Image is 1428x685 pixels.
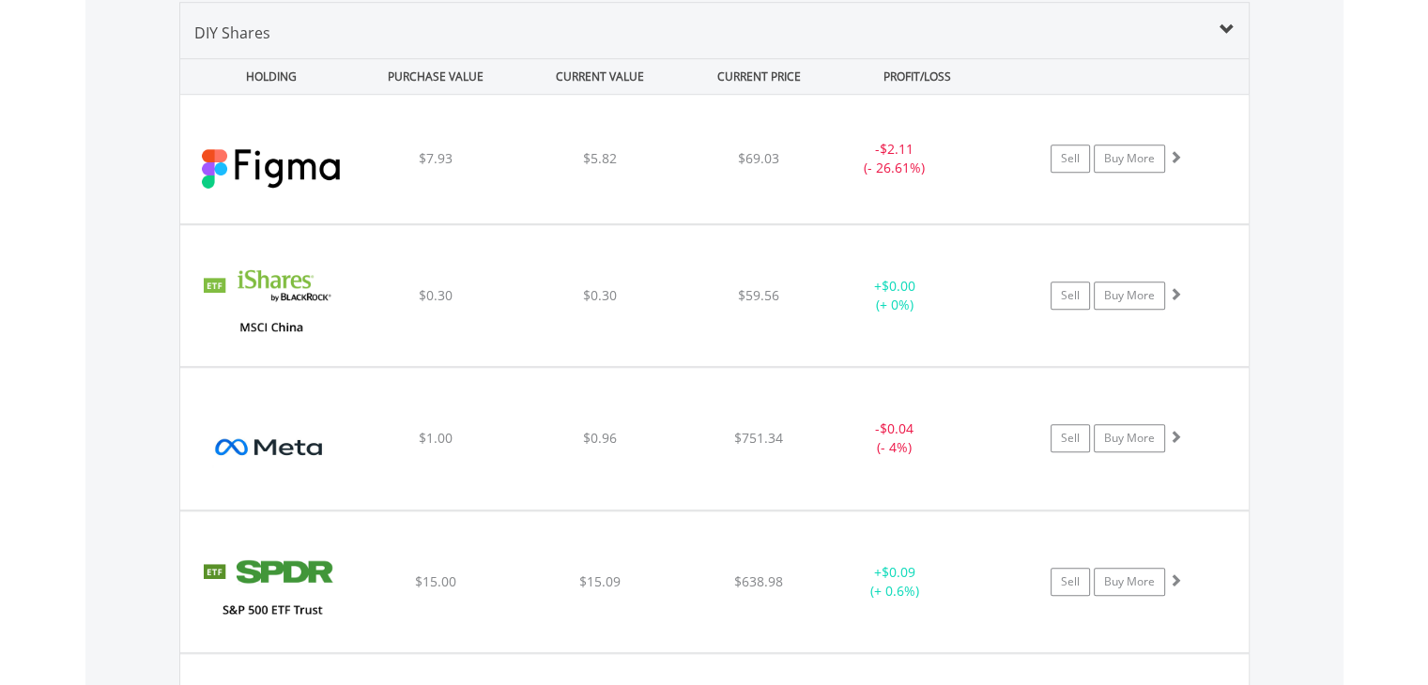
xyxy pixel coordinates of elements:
img: EQU.US.MCHI.png [190,249,351,361]
span: $2.11 [880,140,914,158]
img: EQU.US.FIG.png [190,118,351,219]
a: Sell [1051,568,1090,596]
div: PURCHASE VALUE [356,59,516,94]
a: Buy More [1094,145,1165,173]
span: $0.30 [583,286,617,304]
div: - (- 26.61%) [824,140,966,177]
span: $5.82 [583,149,617,167]
div: CURRENT PRICE [683,59,833,94]
span: $0.04 [880,419,914,437]
span: $69.03 [738,149,779,167]
span: $0.30 [418,286,452,304]
span: $1.00 [418,429,452,447]
span: DIY Shares [194,23,270,43]
span: $7.93 [418,149,452,167]
div: + (+ 0.6%) [824,563,966,601]
span: $0.09 [882,563,915,581]
span: $0.96 [583,429,617,447]
div: PROFIT/LOSS [837,59,998,94]
a: Sell [1051,282,1090,310]
img: EQU.US.SPY.png [190,535,351,647]
span: $15.09 [579,572,621,590]
span: $0.00 [882,277,915,295]
a: Sell [1051,424,1090,452]
a: Buy More [1094,282,1165,310]
span: $15.00 [414,572,455,590]
img: EQU.US.META.png [190,391,351,504]
a: Buy More [1094,568,1165,596]
a: Buy More [1094,424,1165,452]
div: HOLDING [181,59,352,94]
a: Sell [1051,145,1090,173]
div: CURRENT VALUE [520,59,681,94]
div: + (+ 0%) [824,277,966,314]
span: $751.34 [734,429,783,447]
span: $59.56 [738,286,779,304]
div: - (- 4%) [824,419,966,457]
span: $638.98 [734,572,783,590]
